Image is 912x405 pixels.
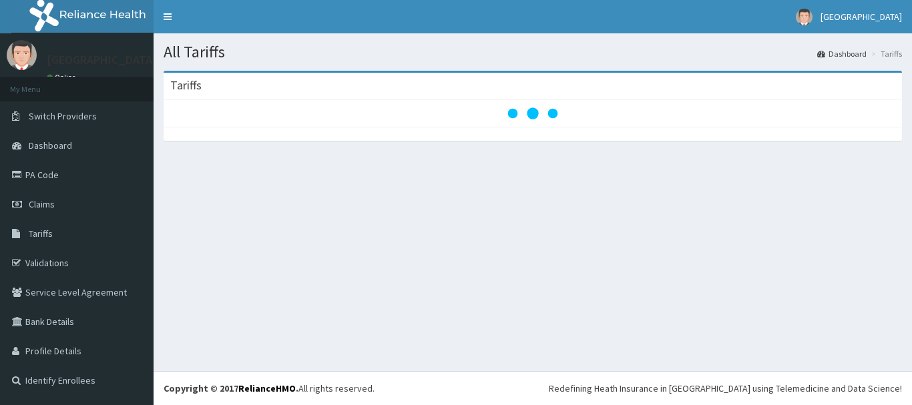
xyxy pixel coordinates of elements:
[164,43,902,61] h1: All Tariffs
[549,382,902,395] div: Redefining Heath Insurance in [GEOGRAPHIC_DATA] using Telemedicine and Data Science!
[29,139,72,151] span: Dashboard
[29,110,97,122] span: Switch Providers
[164,382,298,394] strong: Copyright © 2017 .
[821,11,902,23] span: [GEOGRAPHIC_DATA]
[154,371,912,405] footer: All rights reserved.
[868,48,902,59] li: Tariffs
[7,40,37,70] img: User Image
[47,73,79,82] a: Online
[506,87,559,140] svg: audio-loading
[817,48,867,59] a: Dashboard
[29,198,55,210] span: Claims
[170,79,202,91] h3: Tariffs
[238,382,296,394] a: RelianceHMO
[29,228,53,240] span: Tariffs
[47,54,157,66] p: [GEOGRAPHIC_DATA]
[796,9,813,25] img: User Image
